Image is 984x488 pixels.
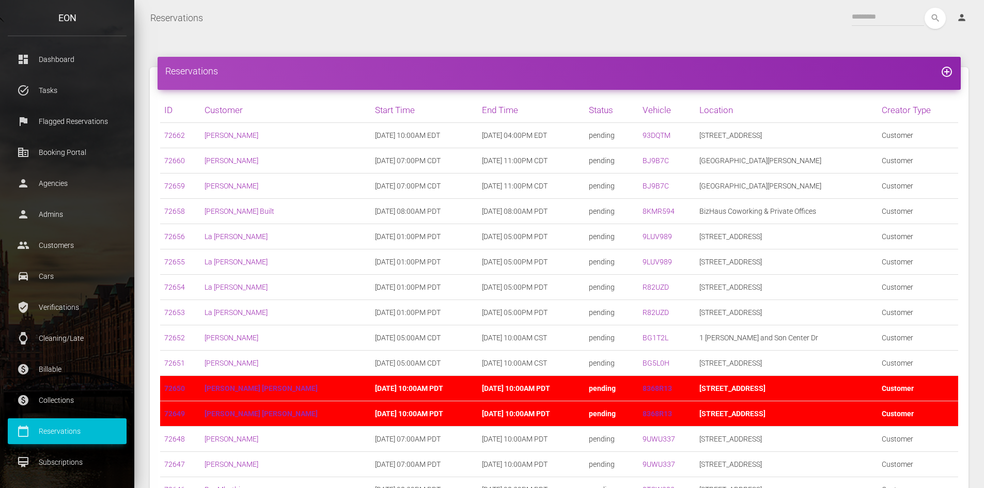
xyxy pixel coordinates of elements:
[205,384,318,392] a: [PERSON_NAME] [PERSON_NAME]
[585,249,638,275] td: pending
[8,449,127,475] a: card_membership Subscriptions
[695,174,878,199] td: [GEOGRAPHIC_DATA][PERSON_NAME]
[164,334,185,342] a: 72652
[371,401,478,427] td: [DATE] 10:00AM PDT
[585,98,638,123] th: Status
[15,454,119,470] p: Subscriptions
[478,123,585,148] td: [DATE] 04:00PM EDT
[878,452,958,477] td: Customer
[878,98,958,123] th: Creator Type
[205,207,274,215] a: [PERSON_NAME] Built
[15,52,119,67] p: Dashboard
[15,269,119,284] p: Cars
[643,435,675,443] a: 9UWU337
[15,207,119,222] p: Admins
[585,401,638,427] td: pending
[695,452,878,477] td: [STREET_ADDRESS]
[371,300,478,325] td: [DATE] 01:00PM PDT
[478,275,585,300] td: [DATE] 05:00PM PDT
[957,12,967,23] i: person
[164,258,185,266] a: 72655
[643,334,668,342] a: BG1T2L
[695,427,878,452] td: [STREET_ADDRESS]
[8,418,127,444] a: calendar_today Reservations
[643,384,672,392] a: 8368R13
[150,5,203,31] a: Reservations
[371,452,478,477] td: [DATE] 07:00AM PDT
[8,77,127,103] a: task_alt Tasks
[695,275,878,300] td: [STREET_ADDRESS]
[371,199,478,224] td: [DATE] 08:00AM PDT
[878,300,958,325] td: Customer
[15,300,119,315] p: Verifications
[941,66,953,78] i: add_circle_outline
[878,325,958,351] td: Customer
[164,384,185,392] a: 72650
[164,283,185,291] a: 72654
[371,376,478,401] td: [DATE] 10:00AM PDT
[15,238,119,253] p: Customers
[371,351,478,376] td: [DATE] 05:00AM CDT
[478,148,585,174] td: [DATE] 11:00PM CDT
[15,423,119,439] p: Reservations
[8,170,127,196] a: person Agencies
[371,427,478,452] td: [DATE] 07:00AM PDT
[585,427,638,452] td: pending
[585,199,638,224] td: pending
[8,46,127,72] a: dashboard Dashboard
[643,232,672,241] a: 9LUV989
[15,176,119,191] p: Agencies
[585,148,638,174] td: pending
[585,123,638,148] td: pending
[8,139,127,165] a: corporate_fare Booking Portal
[478,98,585,123] th: End Time
[585,325,638,351] td: pending
[478,427,585,452] td: [DATE] 10:00AM PDT
[205,334,258,342] a: [PERSON_NAME]
[205,435,258,443] a: [PERSON_NAME]
[205,359,258,367] a: [PERSON_NAME]
[205,283,268,291] a: La [PERSON_NAME]
[15,83,119,98] p: Tasks
[695,123,878,148] td: [STREET_ADDRESS]
[371,325,478,351] td: [DATE] 05:00AM CDT
[371,174,478,199] td: [DATE] 07:00PM CDT
[165,65,953,77] h4: Reservations
[643,308,669,317] a: R82UZD
[15,114,119,129] p: Flagged Reservations
[205,308,268,317] a: La [PERSON_NAME]
[205,156,258,165] a: [PERSON_NAME]
[925,8,946,29] i: search
[878,401,958,427] td: Customer
[371,224,478,249] td: [DATE] 01:00PM PDT
[164,308,185,317] a: 72653
[371,249,478,275] td: [DATE] 01:00PM PDT
[164,410,185,418] a: 72649
[164,156,185,165] a: 72660
[160,98,200,123] th: ID
[8,356,127,382] a: paid Billable
[878,427,958,452] td: Customer
[695,224,878,249] td: [STREET_ADDRESS]
[585,300,638,325] td: pending
[643,207,675,215] a: 8KMR594
[695,351,878,376] td: [STREET_ADDRESS]
[478,249,585,275] td: [DATE] 05:00PM PDT
[878,174,958,199] td: Customer
[585,174,638,199] td: pending
[585,351,638,376] td: pending
[164,435,185,443] a: 72648
[371,98,478,123] th: Start Time
[478,224,585,249] td: [DATE] 05:00PM PDT
[200,98,370,123] th: Customer
[695,98,878,123] th: Location
[8,201,127,227] a: person Admins
[585,376,638,401] td: pending
[164,182,185,190] a: 72659
[371,148,478,174] td: [DATE] 07:00PM CDT
[205,131,258,139] a: [PERSON_NAME]
[878,199,958,224] td: Customer
[643,258,672,266] a: 9LUV989
[878,275,958,300] td: Customer
[164,460,185,468] a: 72647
